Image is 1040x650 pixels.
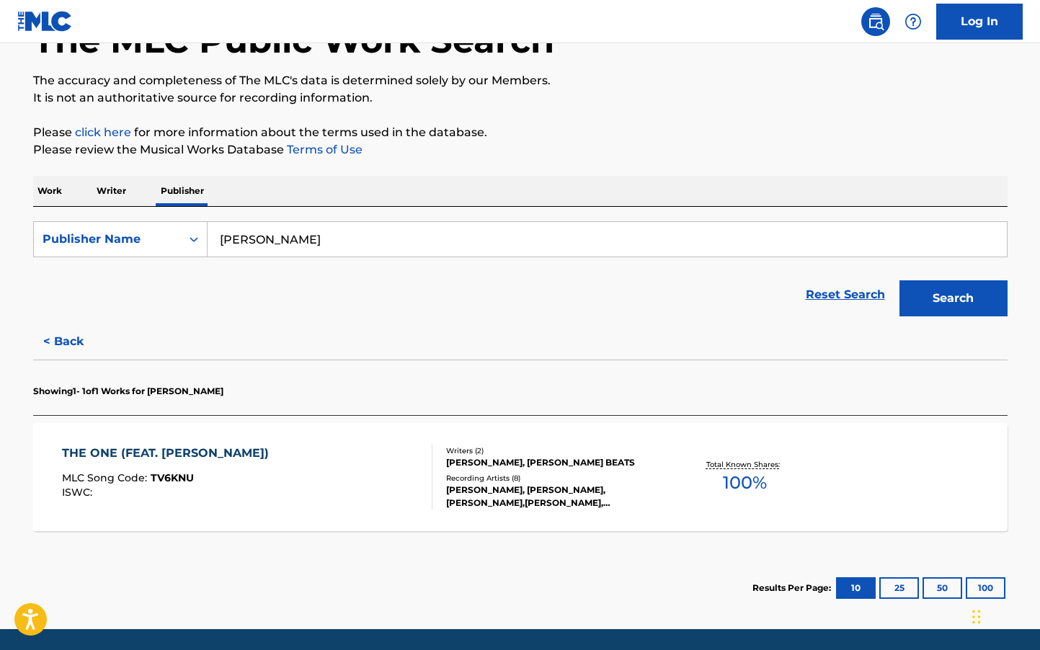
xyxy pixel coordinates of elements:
p: Please for more information about the terms used in the database. [33,124,1008,141]
p: The accuracy and completeness of The MLC's data is determined solely by our Members. [33,72,1008,89]
div: Publisher Name [43,231,172,248]
a: Public Search [861,7,890,36]
p: Showing 1 - 1 of 1 Works for [PERSON_NAME] [33,385,223,398]
div: Recording Artists ( 8 ) [446,473,664,484]
button: < Back [33,324,120,360]
img: MLC Logo [17,11,73,32]
p: Total Known Shares: [706,459,783,470]
iframe: Chat Widget [968,581,1040,650]
button: 25 [879,577,919,599]
img: help [905,13,922,30]
div: [PERSON_NAME], [PERSON_NAME], [PERSON_NAME],[PERSON_NAME], [PERSON_NAME], [PERSON_NAME] [446,484,664,509]
p: It is not an authoritative source for recording information. [33,89,1008,107]
a: Log In [936,4,1023,40]
button: 10 [836,577,876,599]
img: search [867,13,884,30]
span: 100 % [723,470,767,496]
button: Search [899,280,1008,316]
div: Writers ( 2 ) [446,445,664,456]
form: Search Form [33,221,1008,324]
a: click here [75,125,131,139]
div: Help [899,7,928,36]
p: Work [33,176,66,206]
p: Writer [92,176,130,206]
a: THE ONE (FEAT. [PERSON_NAME])MLC Song Code:TV6KNUISWC:Writers (2)[PERSON_NAME], [PERSON_NAME] BEA... [33,423,1008,531]
span: TV6KNU [151,471,194,484]
span: MLC Song Code : [62,471,151,484]
a: Terms of Use [284,143,363,156]
p: Please review the Musical Works Database [33,141,1008,159]
p: Publisher [156,176,208,206]
span: ISWC : [62,486,96,499]
button: 100 [966,577,1005,599]
div: THE ONE (FEAT. [PERSON_NAME]) [62,445,276,462]
button: 50 [923,577,962,599]
p: Results Per Page: [752,582,835,595]
div: [PERSON_NAME], [PERSON_NAME] BEATS [446,456,664,469]
a: Reset Search [799,279,892,311]
div: Drag [972,595,981,638]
